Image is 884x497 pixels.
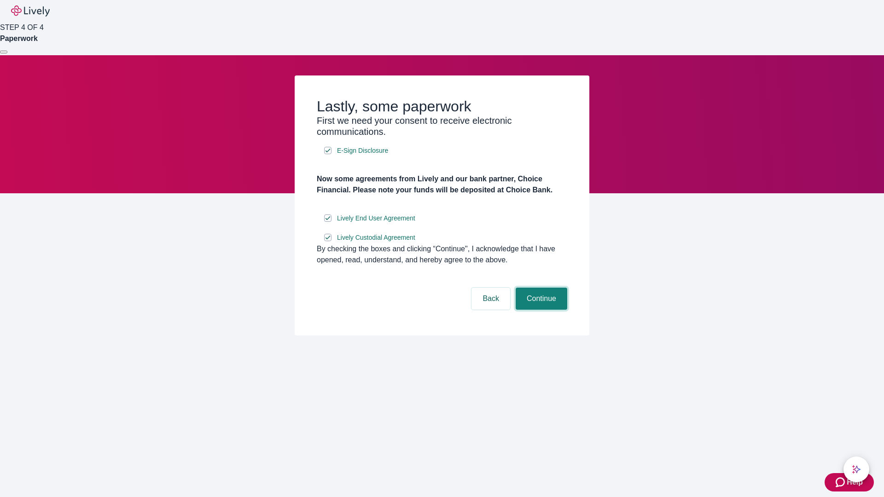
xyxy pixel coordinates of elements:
[337,214,415,223] span: Lively End User Agreement
[317,98,567,115] h2: Lastly, some paperwork
[317,173,567,196] h4: Now some agreements from Lively and our bank partner, Choice Financial. Please note your funds wi...
[335,213,417,224] a: e-sign disclosure document
[847,477,863,488] span: Help
[337,146,388,156] span: E-Sign Disclosure
[337,233,415,243] span: Lively Custodial Agreement
[836,477,847,488] svg: Zendesk support icon
[11,6,50,17] img: Lively
[335,145,390,156] a: e-sign disclosure document
[335,232,417,243] a: e-sign disclosure document
[852,465,861,474] svg: Lively AI Assistant
[317,115,567,137] h3: First we need your consent to receive electronic communications.
[516,288,567,310] button: Continue
[843,457,869,482] button: chat
[471,288,510,310] button: Back
[825,473,874,491] button: Zendesk support iconHelp
[317,243,567,266] div: By checking the boxes and clicking “Continue", I acknowledge that I have opened, read, understand...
